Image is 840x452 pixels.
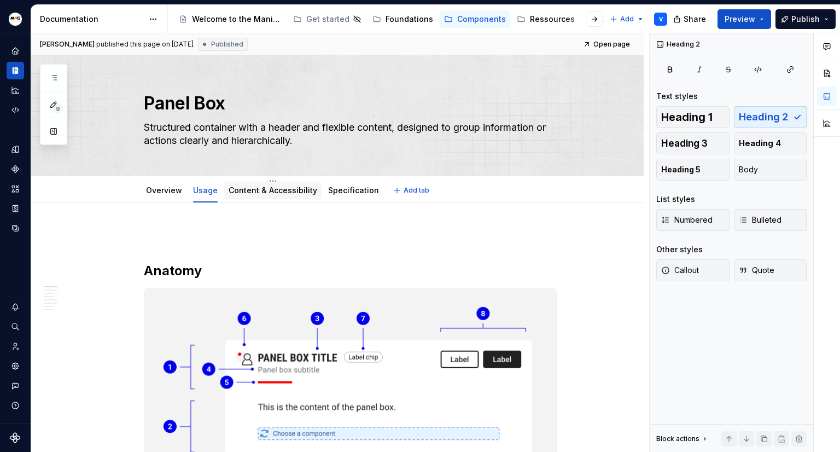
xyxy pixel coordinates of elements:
[656,106,730,128] button: Heading 1
[791,14,820,25] span: Publish
[661,112,713,123] span: Heading 1
[668,9,713,29] button: Share
[7,377,24,395] button: Contact support
[661,265,699,276] span: Callout
[739,265,774,276] span: Quote
[739,215,781,225] span: Bulleted
[7,141,24,158] a: Design tokens
[328,186,379,195] a: Specification
[224,178,322,201] div: Content & Accessibility
[656,159,730,181] button: Heading 5
[659,15,663,24] div: V
[7,357,24,375] a: Settings
[7,42,24,60] a: Home
[734,209,807,231] button: Bulleted
[661,138,708,149] span: Heading 3
[7,200,24,217] a: Storybook stories
[7,219,24,237] a: Data sources
[661,164,701,175] span: Heading 5
[656,209,730,231] button: Numbered
[661,215,713,225] span: Numbered
[7,298,24,316] button: Notifications
[211,40,243,49] span: Published
[174,10,287,28] a: Welcome to the Manitou and [PERSON_NAME] Design System
[512,10,579,28] a: Ressources
[142,178,186,201] div: Overview
[717,9,771,29] button: Preview
[620,15,634,24] span: Add
[656,259,730,281] button: Callout
[142,90,555,117] textarea: Panel Box
[775,9,836,29] button: Publish
[229,186,317,195] a: Content & Accessibility
[40,14,143,25] div: Documentation
[142,119,555,149] textarea: Structured container with a header and flexible content, designed to group information or actions...
[734,132,807,154] button: Heading 4
[734,259,807,281] button: Quote
[739,164,758,175] span: Body
[193,186,218,195] a: Usage
[656,431,709,447] div: Block actions
[324,178,383,201] div: Specification
[656,194,695,205] div: List styles
[7,101,24,119] a: Code automation
[54,105,62,113] span: 9
[530,14,575,25] div: Ressources
[146,186,182,195] a: Overview
[7,180,24,198] a: Assets
[7,82,24,99] a: Analytics
[189,178,222,201] div: Usage
[386,14,433,25] div: Foundations
[192,14,282,25] div: Welcome to the Manitou and [PERSON_NAME] Design System
[7,160,24,178] a: Components
[96,40,194,49] div: published this page on [DATE]
[7,338,24,355] a: Invite team
[739,138,781,149] span: Heading 4
[684,14,706,25] span: Share
[656,132,730,154] button: Heading 3
[734,159,807,181] button: Body
[457,14,506,25] div: Components
[306,14,349,25] div: Get started
[40,40,95,49] span: [PERSON_NAME]
[656,91,698,102] div: Text styles
[10,432,21,443] svg: Supernova Logo
[7,318,24,335] button: Search ⌘K
[593,40,630,49] span: Open page
[7,62,24,79] a: Documentation
[289,10,366,28] a: Get started
[368,10,437,28] a: Foundations
[404,186,429,195] span: Add tab
[656,434,699,443] div: Block actions
[606,11,647,27] button: Add
[580,37,635,52] a: Open page
[9,13,22,26] img: e5cfe62c-2ffb-4aae-a2e8-6f19d60e01f1.png
[390,183,434,198] button: Add tab
[144,262,557,280] h2: Anatomy
[174,8,604,30] div: Page tree
[656,244,703,255] div: Other styles
[440,10,510,28] a: Components
[725,14,755,25] span: Preview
